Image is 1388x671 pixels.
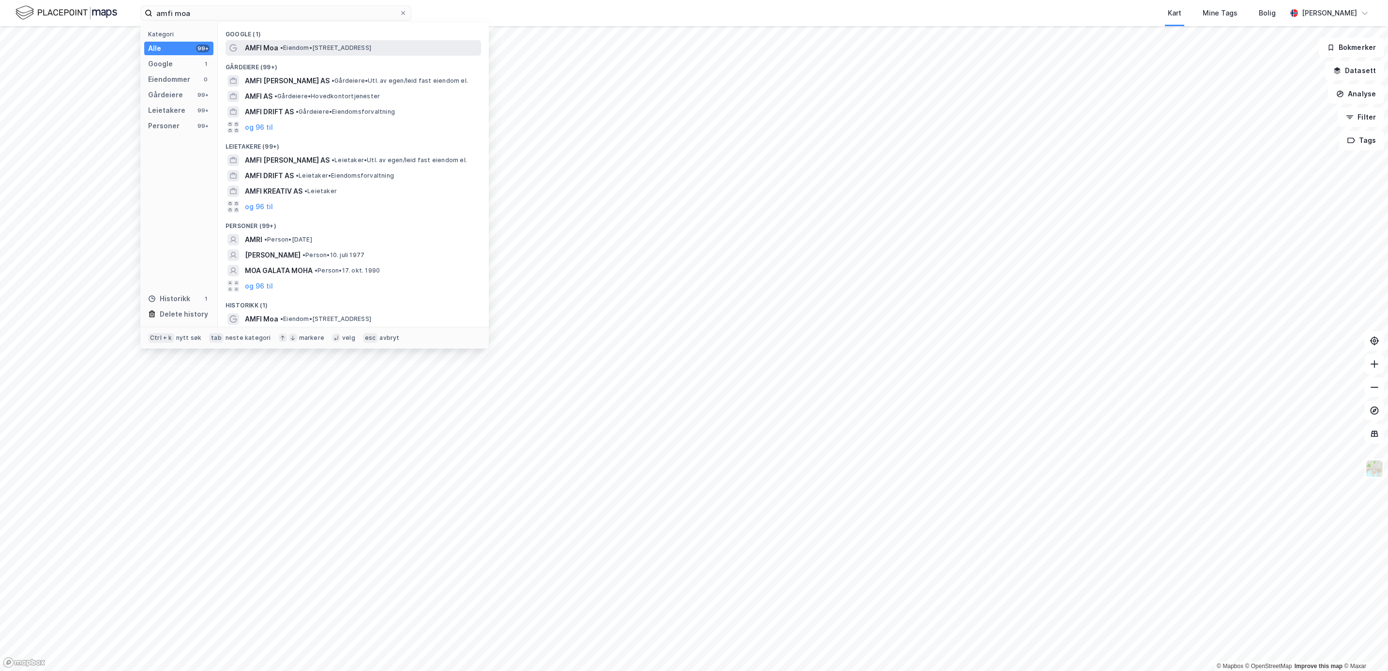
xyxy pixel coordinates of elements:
[218,294,489,311] div: Historikk (1)
[302,251,305,259] span: •
[1302,7,1357,19] div: [PERSON_NAME]
[148,74,190,85] div: Eiendommer
[274,92,277,100] span: •
[245,42,278,54] span: AMFI Moa
[176,334,202,342] div: nytt søk
[280,44,283,51] span: •
[1365,459,1384,478] img: Z
[1340,625,1388,671] div: Kontrollprogram for chat
[148,30,213,38] div: Kategori
[296,172,394,180] span: Leietaker • Eiendomsforvaltning
[218,214,489,232] div: Personer (99+)
[1217,663,1243,670] a: Mapbox
[160,308,208,320] div: Delete history
[245,154,330,166] span: AMFI [PERSON_NAME] AS
[1245,663,1292,670] a: OpenStreetMap
[245,185,302,197] span: AMFI KREATIV AS
[264,236,312,244] span: Person • [DATE]
[15,4,117,21] img: logo.f888ab2527a4732fd821a326f86c7f29.svg
[302,251,364,259] span: Person • 10. juli 1977
[245,170,294,182] span: AMFI DRIFT AS
[202,60,210,68] div: 1
[148,105,185,116] div: Leietakere
[148,120,180,132] div: Personer
[245,280,273,292] button: og 96 til
[226,334,271,342] div: neste kategori
[202,76,210,83] div: 0
[296,108,395,116] span: Gårdeiere • Eiendomsforvaltning
[379,334,399,342] div: avbryt
[148,89,183,101] div: Gårdeiere
[1259,7,1276,19] div: Bolig
[148,333,174,343] div: Ctrl + k
[304,187,337,195] span: Leietaker
[148,293,190,305] div: Historikk
[280,44,371,52] span: Eiendom • [STREET_ADDRESS]
[296,172,299,179] span: •
[152,6,399,20] input: Søk på adresse, matrikkel, gårdeiere, leietakere eller personer
[1340,625,1388,671] iframe: Chat Widget
[196,45,210,52] div: 99+
[1295,663,1343,670] a: Improve this map
[315,267,380,274] span: Person • 17. okt. 1990
[148,43,161,54] div: Alle
[245,106,294,118] span: AMFI DRIFT AS
[218,56,489,73] div: Gårdeiere (99+)
[304,187,307,195] span: •
[1203,7,1237,19] div: Mine Tags
[196,107,210,114] div: 99+
[280,315,283,322] span: •
[1168,7,1181,19] div: Kart
[363,333,378,343] div: esc
[196,91,210,99] div: 99+
[218,23,489,40] div: Google (1)
[245,265,313,276] span: MOA GALATA MOHA
[1338,107,1384,127] button: Filter
[218,135,489,152] div: Leietakere (99+)
[1328,84,1384,104] button: Analyse
[245,313,278,325] span: AMFI Moa
[315,267,317,274] span: •
[332,77,468,85] span: Gårdeiere • Utl. av egen/leid fast eiendom el.
[332,77,334,84] span: •
[1319,38,1384,57] button: Bokmerker
[296,108,299,115] span: •
[274,92,380,100] span: Gårdeiere • Hovedkontortjenester
[148,58,173,70] div: Google
[245,75,330,87] span: AMFI [PERSON_NAME] AS
[245,91,272,102] span: AMFI AS
[1339,131,1384,150] button: Tags
[3,657,45,668] a: Mapbox homepage
[332,156,334,164] span: •
[1325,61,1384,80] button: Datasett
[196,122,210,130] div: 99+
[209,333,224,343] div: tab
[264,236,267,243] span: •
[299,334,324,342] div: markere
[342,334,355,342] div: velg
[202,295,210,303] div: 1
[332,156,467,164] span: Leietaker • Utl. av egen/leid fast eiendom el.
[245,201,273,213] button: og 96 til
[245,122,273,133] button: og 96 til
[245,234,262,245] span: AMRI
[280,315,371,323] span: Eiendom • [STREET_ADDRESS]
[245,249,301,261] span: [PERSON_NAME]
